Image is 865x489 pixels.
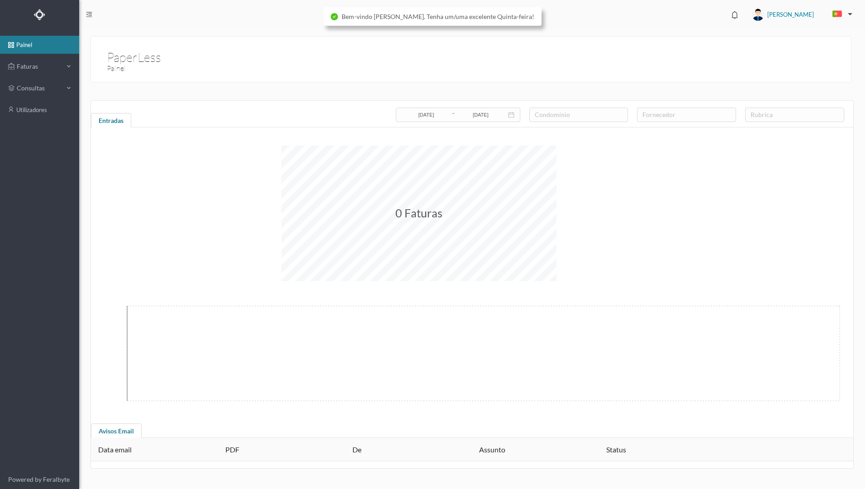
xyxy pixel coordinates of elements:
[17,84,62,93] span: consultas
[86,11,92,18] i: icon: menu-fold
[535,110,619,119] div: condomínio
[729,9,741,21] i: icon: bell
[401,110,451,120] input: Data inicial
[331,13,338,20] i: icon: check-circle
[606,445,626,454] span: Status
[642,110,727,119] div: fornecedor
[91,423,142,442] div: Avisos Email
[342,13,534,20] span: Bem-vindo [PERSON_NAME]. Tenha um/uma excelente Quinta-feira!
[34,9,45,20] img: Logo
[225,445,239,454] span: PDF
[825,7,856,22] button: PT
[752,9,764,21] img: user_titan3.af2715ee.jpg
[107,47,161,51] h1: PaperLess
[751,110,835,119] div: rubrica
[98,445,132,454] span: Data email
[107,63,475,74] h3: Painel
[14,62,64,71] span: Faturas
[456,110,505,120] input: Data final
[395,206,442,220] span: 0 Faturas
[91,113,131,131] div: Entradas
[508,112,514,118] i: icon: calendar
[479,445,505,454] span: Assunto
[352,445,361,454] span: De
